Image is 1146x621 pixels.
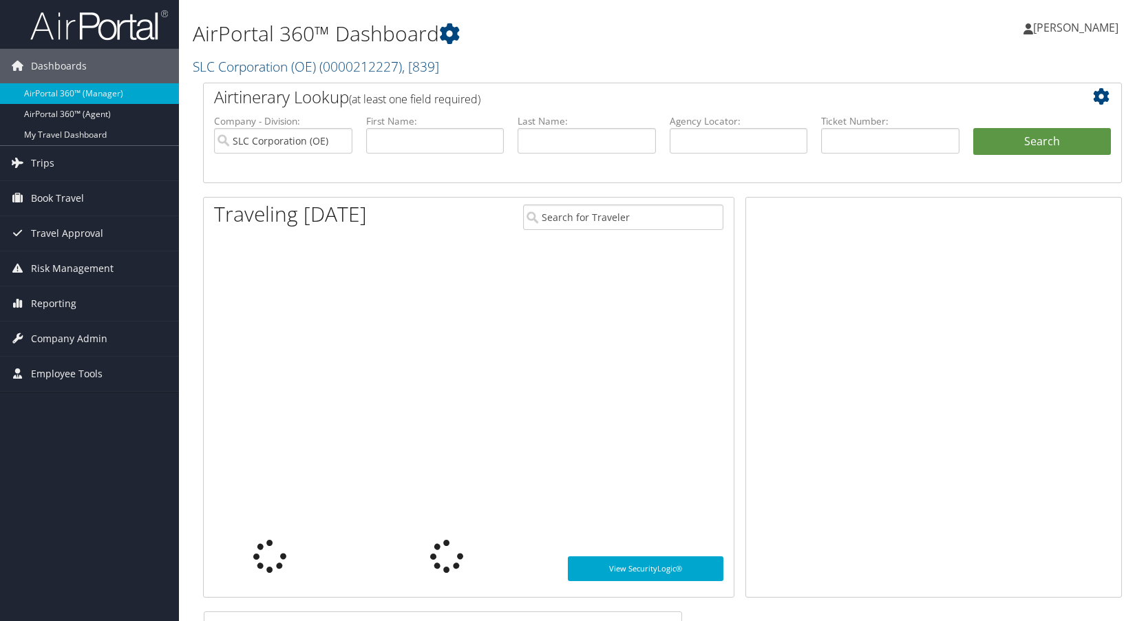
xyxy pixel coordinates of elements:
[1033,20,1118,35] span: [PERSON_NAME]
[31,286,76,321] span: Reporting
[193,57,439,76] a: SLC Corporation (OE)
[402,57,439,76] span: , [ 839 ]
[523,204,723,230] input: Search for Traveler
[31,251,114,286] span: Risk Management
[214,200,367,229] h1: Traveling [DATE]
[518,114,656,128] label: Last Name:
[31,49,87,83] span: Dashboards
[30,9,168,41] img: airportal-logo.png
[319,57,402,76] span: ( 0000212227 )
[568,556,724,581] a: View SecurityLogic®
[670,114,808,128] label: Agency Locator:
[31,357,103,391] span: Employee Tools
[31,216,103,251] span: Travel Approval
[366,114,505,128] label: First Name:
[193,19,819,48] h1: AirPortal 360™ Dashboard
[349,92,480,107] span: (at least one field required)
[31,322,107,356] span: Company Admin
[31,181,84,215] span: Book Travel
[1023,7,1132,48] a: [PERSON_NAME]
[214,114,352,128] label: Company - Division:
[214,85,1034,109] h2: Airtinerary Lookup
[821,114,959,128] label: Ticket Number:
[973,128,1112,156] button: Search
[31,146,54,180] span: Trips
